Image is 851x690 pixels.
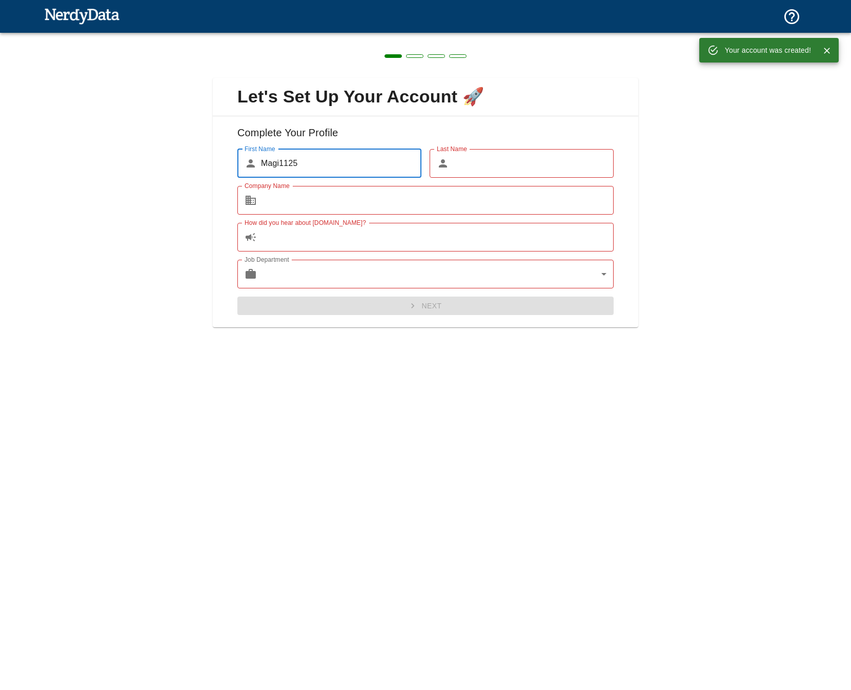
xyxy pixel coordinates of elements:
label: Last Name [437,144,467,153]
div: Your account was created! [725,41,811,59]
button: Support and Documentation [777,2,807,32]
label: First Name [245,144,275,153]
h6: Complete Your Profile [221,124,630,149]
label: Company Name [245,181,290,190]
label: How did you hear about [DOMAIN_NAME]? [245,218,366,227]
img: NerdyData.com [44,6,119,26]
button: Close [819,43,835,58]
span: Let's Set Up Your Account 🚀 [221,86,630,108]
label: Job Department [245,255,289,264]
